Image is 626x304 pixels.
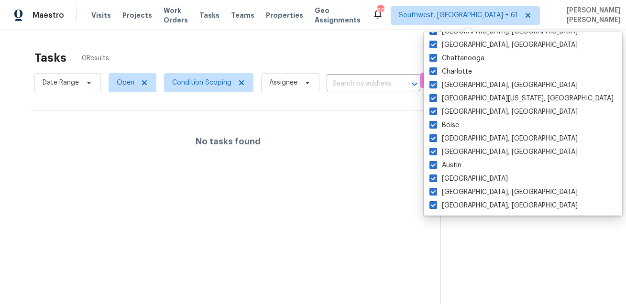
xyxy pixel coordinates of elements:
[117,78,134,87] span: Open
[91,11,111,20] span: Visits
[269,78,297,87] span: Assignee
[429,54,484,63] label: Chattanooga
[327,76,394,91] input: Search by address
[266,11,303,20] span: Properties
[34,53,66,63] h2: Tasks
[429,161,461,170] label: Austin
[164,6,188,25] span: Work Orders
[315,6,361,25] span: Geo Assignments
[172,78,231,87] span: Condition Scoping
[429,187,578,197] label: [GEOGRAPHIC_DATA], [GEOGRAPHIC_DATA]
[82,54,109,63] span: 0 Results
[563,6,621,25] span: [PERSON_NAME] [PERSON_NAME]
[43,78,79,87] span: Date Range
[408,77,421,91] button: Open
[429,107,578,117] label: [GEOGRAPHIC_DATA], [GEOGRAPHIC_DATA]
[429,201,578,210] label: [GEOGRAPHIC_DATA], [GEOGRAPHIC_DATA]
[429,120,459,130] label: Boise
[429,80,578,90] label: [GEOGRAPHIC_DATA], [GEOGRAPHIC_DATA]
[196,137,261,146] h4: No tasks found
[199,12,220,19] span: Tasks
[429,134,578,143] label: [GEOGRAPHIC_DATA], [GEOGRAPHIC_DATA]
[429,94,614,103] label: [GEOGRAPHIC_DATA][US_STATE], [GEOGRAPHIC_DATA]
[429,147,578,157] label: [GEOGRAPHIC_DATA], [GEOGRAPHIC_DATA]
[429,40,578,50] label: [GEOGRAPHIC_DATA], [GEOGRAPHIC_DATA]
[429,67,472,76] label: Charlotte
[377,6,384,15] div: 806
[420,73,451,88] button: Create a Task
[122,11,152,20] span: Projects
[399,11,518,20] span: Southwest, [GEOGRAPHIC_DATA] + 61
[231,11,254,20] span: Teams
[33,11,64,20] span: Maestro
[429,174,508,184] label: [GEOGRAPHIC_DATA]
